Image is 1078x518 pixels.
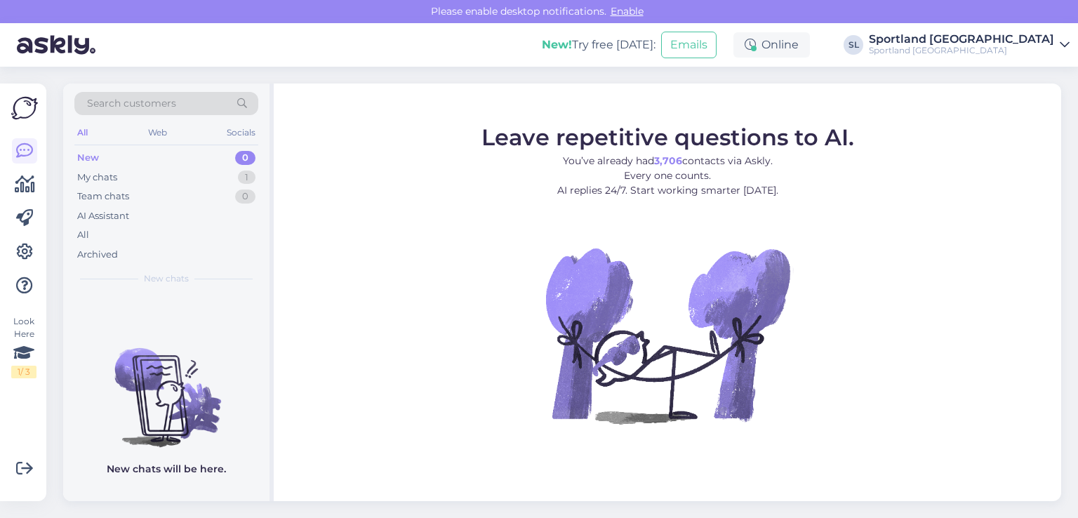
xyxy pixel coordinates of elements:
img: Askly Logo [11,95,38,121]
b: New! [542,38,572,51]
span: Search customers [87,96,176,111]
button: Emails [661,32,717,58]
div: 1 [238,171,255,185]
div: Archived [77,248,118,262]
div: My chats [77,171,117,185]
div: Socials [224,124,258,142]
p: New chats will be here. [107,462,226,477]
div: New [77,151,99,165]
p: You’ve already had contacts via Askly. Every one counts. AI replies 24/7. Start working smarter [... [481,153,854,197]
a: Sportland [GEOGRAPHIC_DATA]Sportland [GEOGRAPHIC_DATA] [869,34,1070,56]
div: Sportland [GEOGRAPHIC_DATA] [869,34,1054,45]
div: 0 [235,151,255,165]
div: Online [733,32,810,58]
img: No chats [63,323,269,449]
div: All [77,228,89,242]
div: Team chats [77,190,129,204]
span: Enable [606,5,648,18]
div: Try free [DATE]: [542,36,656,53]
div: 1 / 3 [11,366,36,378]
div: 0 [235,190,255,204]
span: Leave repetitive questions to AI. [481,123,854,150]
div: AI Assistant [77,209,129,223]
div: All [74,124,91,142]
b: 3,706 [654,154,682,166]
div: Web [145,124,170,142]
div: SL [844,35,863,55]
span: New chats [144,272,189,285]
div: Sportland [GEOGRAPHIC_DATA] [869,45,1054,56]
div: Look Here [11,315,36,378]
img: No Chat active [541,208,794,461]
